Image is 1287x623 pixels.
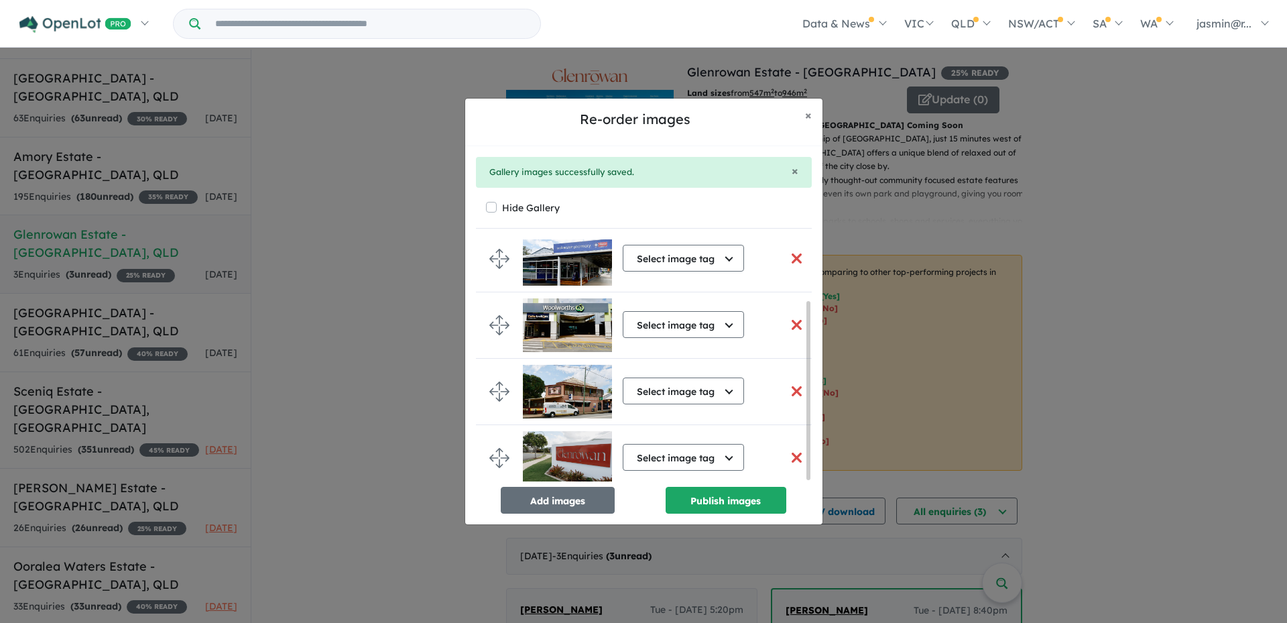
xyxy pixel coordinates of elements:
[489,249,509,269] img: drag.svg
[623,245,744,272] button: Select image tag
[19,16,131,33] img: Openlot PRO Logo White
[203,9,538,38] input: Try estate name, suburb, builder or developer
[792,163,798,178] span: ×
[666,487,786,514] button: Publish images
[805,107,812,123] span: ×
[523,431,612,485] img: Glenrowan%20Estate%20-%20Walkerston___1756443760.jpg
[489,165,798,180] div: Gallery images successfully saved.
[489,315,509,335] img: drag.svg
[623,311,744,338] button: Select image tag
[476,109,794,129] h5: Re-order images
[623,378,744,404] button: Select image tag
[792,165,798,177] button: Close
[489,382,509,402] img: drag.svg
[623,444,744,471] button: Select image tag
[523,365,612,418] img: Glenrowan%20Estate%20-%20Walkerston___1756443746_1.jpg
[523,232,612,286] img: Glenrowan%20Estate%20-%20Walkerston___1756443746.jpg
[489,448,509,468] img: drag.svg
[523,298,612,352] img: Glenrowan%20Estate%20-%20Walkerston___1756443746_0.jpg
[1197,17,1251,30] span: jasmin@r...
[501,487,615,514] button: Add images
[502,199,560,217] label: Hide Gallery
